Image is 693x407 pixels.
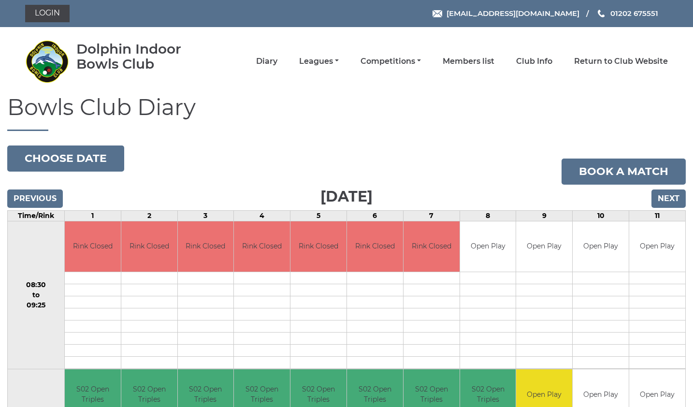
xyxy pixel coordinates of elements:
td: 2 [121,210,177,221]
a: Club Info [516,56,552,67]
td: 1 [64,210,121,221]
td: Open Play [573,221,629,272]
h1: Bowls Club Diary [7,95,686,131]
td: 8 [460,210,516,221]
img: Phone us [598,10,605,17]
button: Choose date [7,145,124,172]
span: [EMAIL_ADDRESS][DOMAIN_NAME] [447,9,579,18]
div: Dolphin Indoor Bowls Club [76,42,209,72]
td: 10 [573,210,629,221]
td: 11 [629,210,686,221]
a: Leagues [299,56,339,67]
td: Rink Closed [404,221,460,272]
td: 9 [516,210,573,221]
td: Rink Closed [234,221,290,272]
td: 5 [290,210,347,221]
a: Email [EMAIL_ADDRESS][DOMAIN_NAME] [433,8,579,19]
img: Dolphin Indoor Bowls Club [25,40,69,83]
td: Rink Closed [290,221,346,272]
a: Login [25,5,70,22]
a: Diary [256,56,277,67]
span: 01202 675551 [610,9,658,18]
td: 08:30 to 09:25 [8,221,65,369]
a: Members list [443,56,494,67]
td: Rink Closed [178,221,234,272]
a: Competitions [361,56,421,67]
td: Time/Rink [8,210,65,221]
td: 6 [347,210,404,221]
a: Return to Club Website [574,56,668,67]
td: Open Play [516,221,572,272]
td: 4 [234,210,290,221]
input: Next [651,189,686,208]
td: Rink Closed [121,221,177,272]
a: Phone us 01202 675551 [596,8,658,19]
td: Open Play [629,221,685,272]
td: Rink Closed [65,221,121,272]
td: 3 [177,210,234,221]
img: Email [433,10,442,17]
a: Book a match [562,159,686,185]
input: Previous [7,189,63,208]
td: Rink Closed [347,221,403,272]
td: 7 [403,210,460,221]
td: Open Play [460,221,516,272]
